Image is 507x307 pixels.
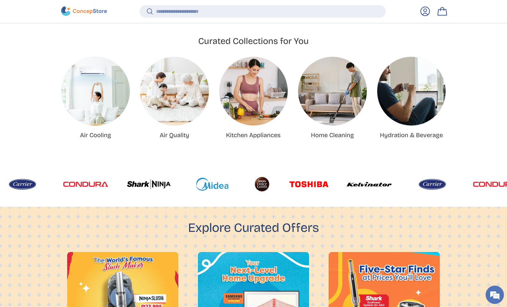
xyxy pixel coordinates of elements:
div: Chat with us now [32,34,103,42]
a: Home Cleaning [298,57,367,125]
img: ConcepStore [61,7,107,16]
a: Kitchen Appliances [226,131,281,139]
span: We're online! [35,77,84,139]
h2: Curated Collections for You [198,35,309,47]
div: Minimize live chat window [100,3,115,18]
a: Hydration & Beverage [377,57,446,125]
a: Air Quality [140,57,209,125]
a: Kitchen Appliances [219,57,288,125]
textarea: Type your message and hit 'Enter' [3,167,116,188]
a: Air Cooling [61,57,130,125]
a: Air Quality [160,131,189,139]
a: Air Cooling [80,131,111,139]
h2: Explore Curated Offers [188,220,319,236]
a: Hydration & Beverage [380,131,443,139]
a: Home Cleaning [311,131,354,139]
